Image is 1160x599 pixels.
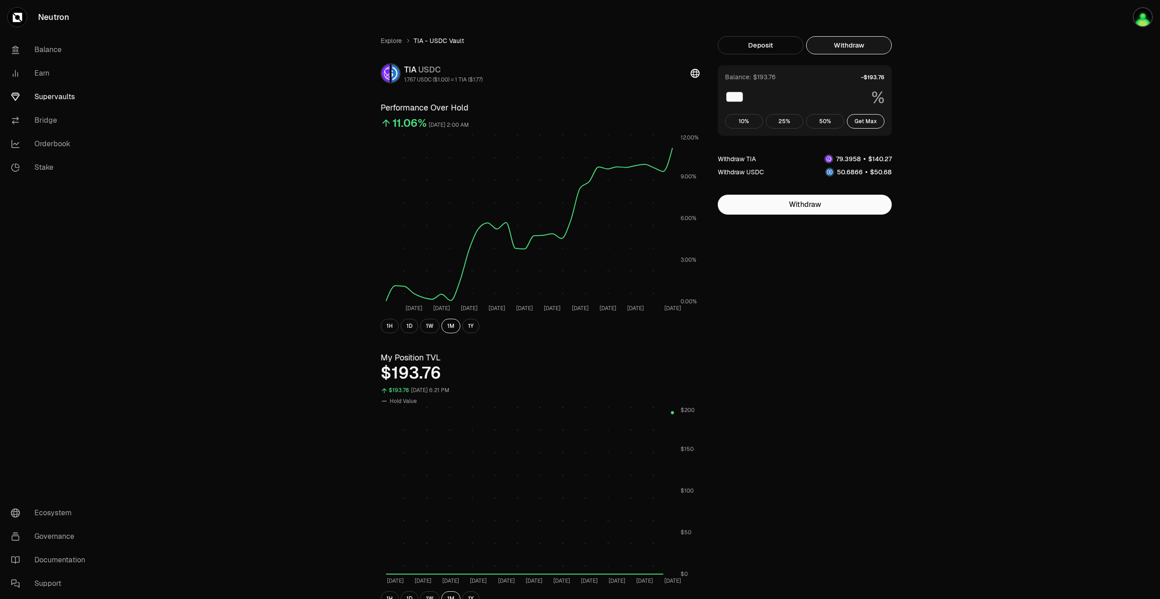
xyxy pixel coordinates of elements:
button: Withdraw [806,36,892,54]
tspan: [DATE] [581,577,598,585]
div: Withdraw TIA [718,154,756,163]
div: 1.767 USDC ($1.00) = 1 TIA ($1.77) [404,76,483,83]
tspan: 6.00% [681,215,696,222]
tspan: [DATE] [599,305,616,312]
tspan: [DATE] [636,577,653,585]
tspan: [DATE] [433,305,450,312]
button: 50% [806,114,844,129]
img: USDC Logo [826,168,833,176]
tspan: [DATE] [516,305,533,312]
button: 25% [766,114,804,129]
a: Orderbook [4,132,98,156]
tspan: [DATE] [461,305,478,312]
button: 1Y [462,319,479,333]
div: $193.76 [381,364,700,382]
tspan: $100 [681,487,694,494]
div: [DATE] 2:00 AM [429,120,469,130]
span: Hold Value [390,398,417,405]
tspan: [DATE] [498,577,515,585]
a: Explore [381,36,402,45]
a: Governance [4,525,98,548]
a: Earn [4,62,98,85]
button: 1D [401,319,418,333]
tspan: [DATE] [627,305,644,312]
tspan: [DATE] [553,577,570,585]
nav: breadcrumb [381,36,700,45]
span: % [871,89,884,107]
img: portefeuilleterra [1133,7,1153,27]
div: Withdraw USDC [718,168,764,177]
a: Support [4,572,98,595]
a: Ecosystem [4,501,98,525]
tspan: $0 [681,570,688,578]
h3: Performance Over Hold [381,101,700,114]
tspan: [DATE] [415,577,431,585]
div: Balance: $193.76 [725,72,776,81]
button: 1M [441,319,460,333]
h3: My Position TVL [381,351,700,364]
a: Documentation [4,548,98,572]
tspan: 9.00% [681,173,696,180]
img: USDC Logo [391,64,400,82]
a: Supervaults [4,85,98,109]
tspan: 0.00% [681,298,697,305]
tspan: [DATE] [387,577,404,585]
tspan: [DATE] [526,577,542,585]
tspan: [DATE] [609,577,625,585]
tspan: [DATE] [488,305,505,312]
a: Stake [4,156,98,179]
div: 11.06% [392,116,427,130]
tspan: [DATE] [442,577,459,585]
tspan: 3.00% [681,256,696,264]
div: [DATE] 6:21 PM [411,385,449,396]
a: Balance [4,38,98,62]
a: Bridge [4,109,98,132]
button: 1H [381,319,399,333]
button: Withdraw [718,195,892,215]
img: TIA Logo [382,64,390,82]
span: USDC [418,64,441,75]
tspan: [DATE] [664,305,681,312]
div: $193.76 [389,385,409,396]
button: Deposit [718,36,803,54]
tspan: [DATE] [572,305,589,312]
tspan: [DATE] [544,305,561,312]
img: TIA Logo [825,155,832,163]
button: Get Max [847,114,885,129]
tspan: $50 [681,529,691,536]
tspan: [DATE] [664,577,681,585]
span: TIA - USDC Vault [414,36,464,45]
button: 10% [725,114,763,129]
tspan: [DATE] [406,305,422,312]
tspan: 12.00% [681,134,699,141]
tspan: $150 [681,446,694,453]
tspan: $200 [681,407,695,414]
button: 1W [420,319,440,333]
tspan: [DATE] [470,577,487,585]
div: TIA [404,63,483,76]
